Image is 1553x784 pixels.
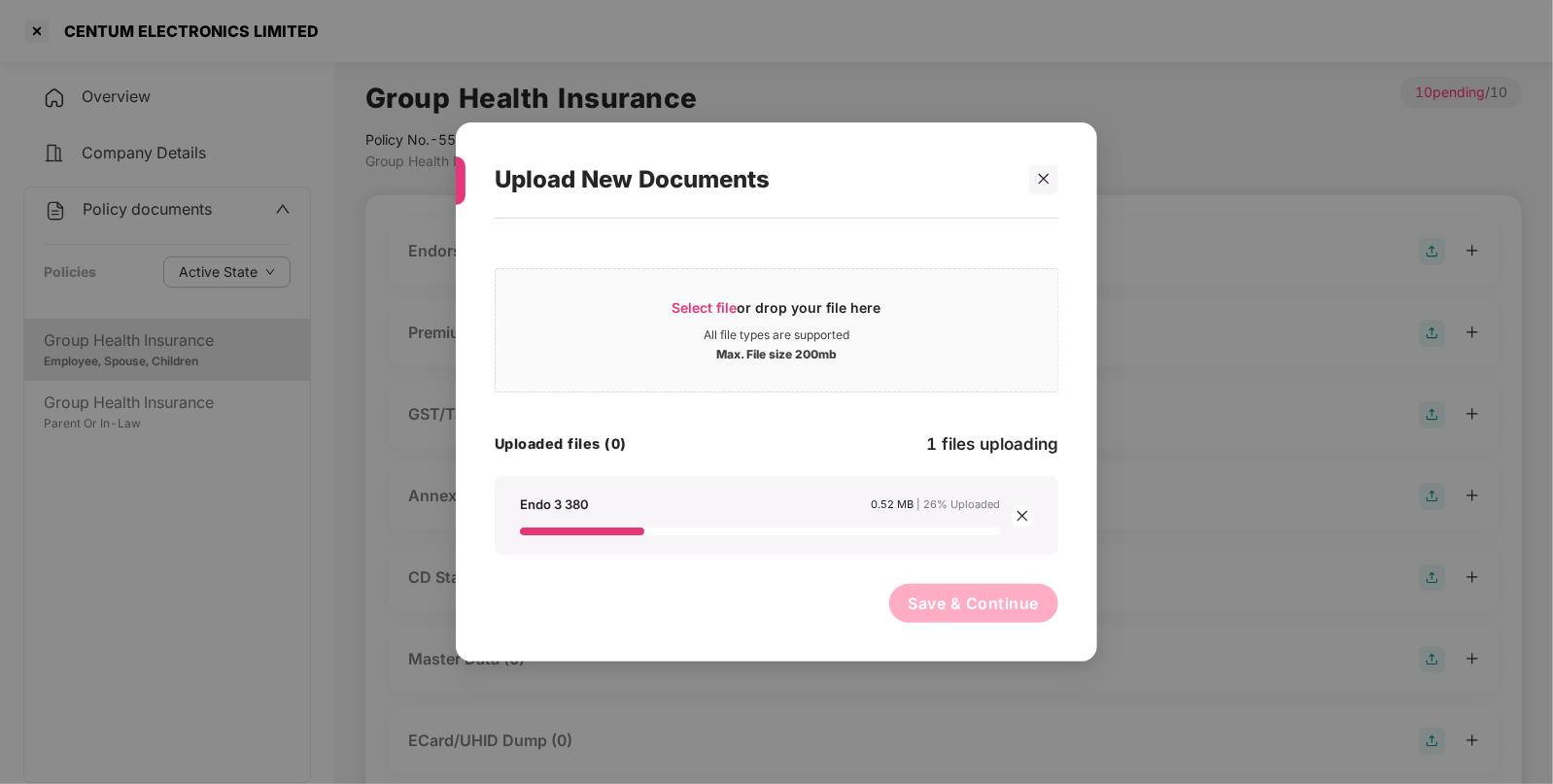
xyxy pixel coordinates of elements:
[673,299,738,316] span: Select file
[495,142,1012,218] div: Upload New Documents
[520,495,589,513] div: Endo 3 380
[872,497,915,511] span: 0.52 MB
[673,298,881,327] div: or drop your file here
[495,434,627,454] h4: Uploaded files (0)
[889,584,1059,623] button: Save & Continue
[704,327,849,343] div: All file types are supported
[926,431,1058,458] div: 1 files uploading
[1012,505,1033,527] span: close
[716,343,837,362] div: Max. File size 200mb
[917,497,1001,511] span: | 26% Uploaded
[496,284,1057,377] span: Select fileor drop your file hereAll file types are supportedMax. File size 200mb
[1037,172,1051,186] span: close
